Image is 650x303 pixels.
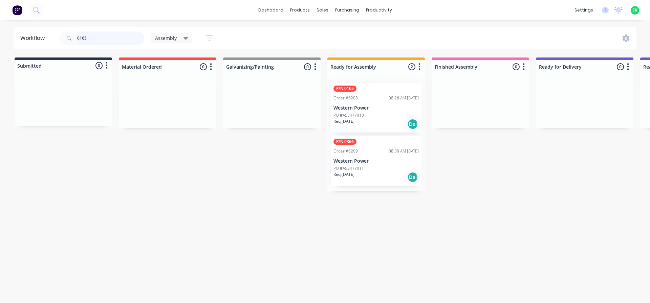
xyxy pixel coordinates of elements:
[632,7,637,13] span: SK
[389,95,419,101] div: 08:26 AM [DATE]
[255,5,287,15] a: dashboard
[331,83,421,133] div: P/N 0165Order #620808:26 AM [DATE]Western PowerPO #A58477010Req.[DATE]Del
[389,148,419,154] div: 08:30 AM [DATE]
[155,34,177,42] span: Assembly
[333,171,354,178] p: Req. [DATE]
[333,148,358,154] div: Order #6209
[333,105,419,111] p: Western Power
[332,5,363,15] div: purchasing
[12,5,22,15] img: Factory
[407,119,418,130] div: Del
[333,112,364,118] p: PO #A58477010
[20,34,48,42] div: Workflow
[333,86,356,92] div: P/N 0165
[333,165,364,171] p: PO #A58477011
[333,139,356,145] div: P/N 0366
[571,5,597,15] div: settings
[287,5,313,15] div: products
[77,31,144,45] input: Search for orders...
[363,5,395,15] div: productivity
[313,5,332,15] div: sales
[407,172,418,183] div: Del
[333,95,358,101] div: Order #6208
[331,136,421,186] div: P/N 0366Order #620908:30 AM [DATE]Western PowerPO #A58477011Req.[DATE]Del
[333,118,354,124] p: Req. [DATE]
[333,158,419,164] p: Western Power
